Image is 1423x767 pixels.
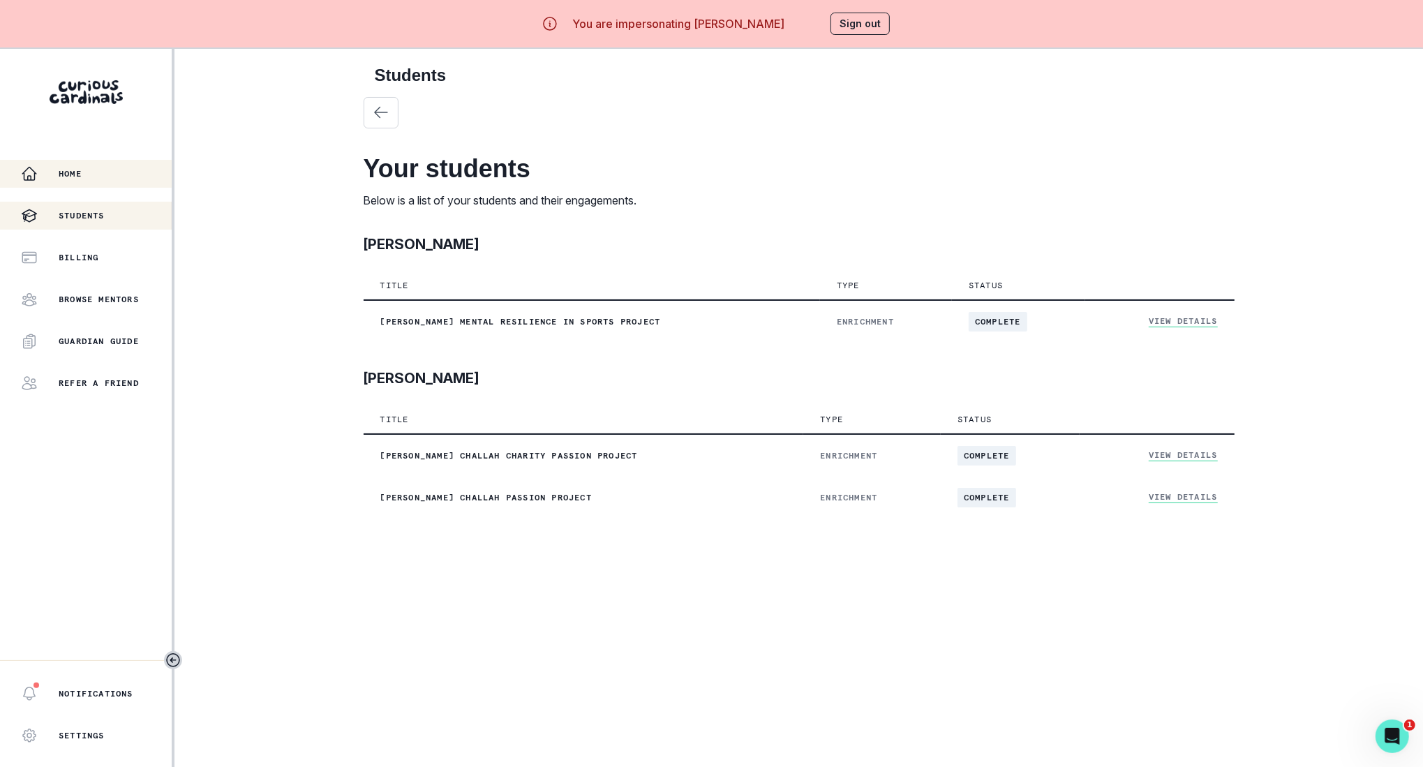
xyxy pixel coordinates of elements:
[380,316,803,327] p: [PERSON_NAME] Mental Resilience in Sports Project
[820,414,843,425] p: Type
[380,280,409,291] p: Title
[820,492,924,503] p: ENRICHMENT
[958,446,1016,466] span: complete
[375,66,1223,86] h2: Students
[969,312,1027,332] span: complete
[830,13,890,35] button: Sign out
[364,368,480,389] p: [PERSON_NAME]
[59,378,139,389] p: Refer a friend
[364,154,1235,184] h2: Your students
[1404,720,1415,731] span: 1
[837,316,935,327] p: ENRICHMENT
[59,168,82,179] p: Home
[164,651,182,669] button: Toggle sidebar
[59,210,105,221] p: Students
[837,280,860,291] p: Type
[1149,491,1217,503] a: View Details
[969,280,1003,291] p: Status
[59,294,139,305] p: Browse Mentors
[1376,720,1409,753] iframe: Intercom live chat
[380,414,409,425] p: Title
[1149,449,1217,461] a: View Details
[380,492,787,503] p: [PERSON_NAME] Challah Passion Project
[572,15,784,32] p: You are impersonating [PERSON_NAME]
[380,450,787,461] p: [PERSON_NAME] challah charity passion project
[50,80,123,104] img: Curious Cardinals Logo
[958,488,1016,507] span: complete
[958,414,992,425] p: Status
[59,688,133,699] p: Notifications
[59,336,139,347] p: Guardian Guide
[820,450,924,461] p: ENRICHMENT
[59,730,105,741] p: Settings
[364,234,480,255] p: [PERSON_NAME]
[1149,315,1217,327] a: View Details
[364,192,1235,209] p: Below is a list of your students and their engagements.
[59,252,98,263] p: Billing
